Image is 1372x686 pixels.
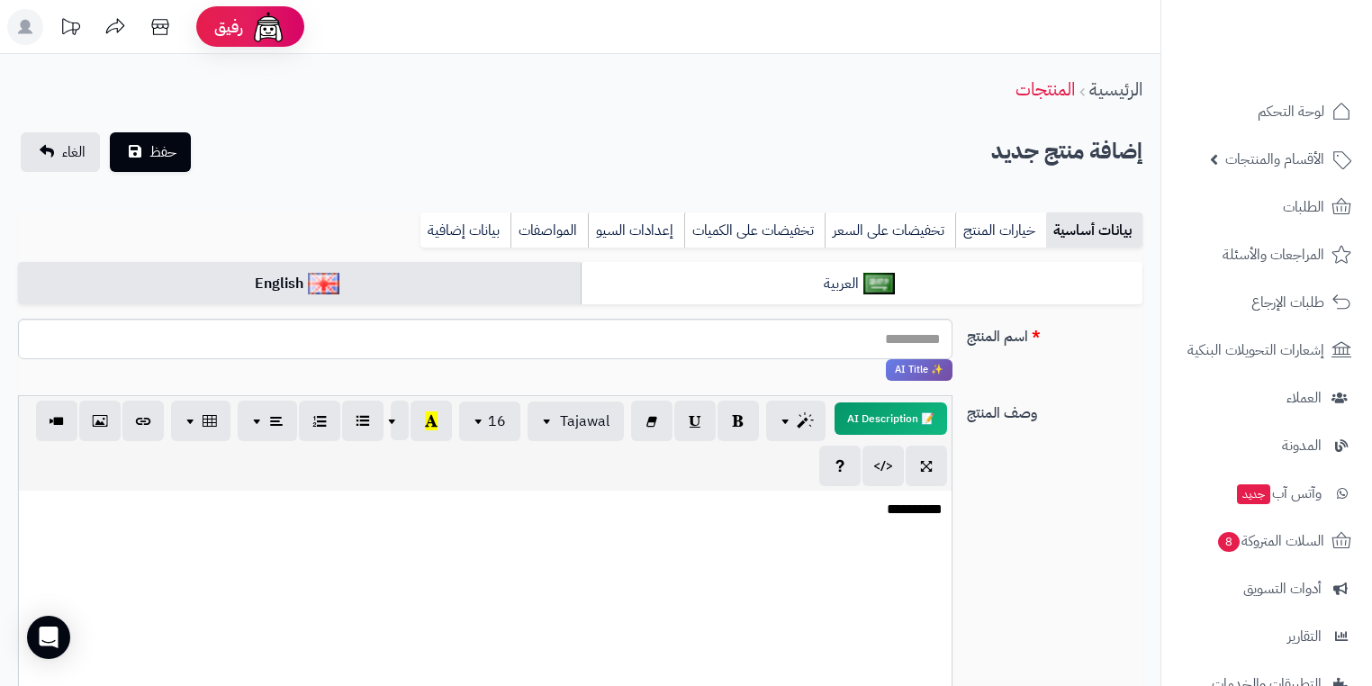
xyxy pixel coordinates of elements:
button: 16 [459,402,520,441]
a: المدونة [1172,424,1361,467]
a: بيانات أساسية [1046,212,1142,248]
span: المراجعات والأسئلة [1223,242,1324,267]
span: وآتس آب [1235,481,1322,506]
span: الأقسام والمنتجات [1225,147,1324,172]
span: الطلبات [1283,194,1324,220]
span: 16 [488,411,506,432]
a: تخفيضات على السعر [825,212,955,248]
span: 8 [1218,532,1240,552]
button: حفظ [110,132,191,172]
label: اسم المنتج [960,319,1150,348]
a: المنتجات [1015,76,1075,103]
a: وآتس آبجديد [1172,472,1361,515]
span: إشعارات التحويلات البنكية [1187,338,1324,363]
span: جديد [1237,484,1270,504]
a: تحديثات المنصة [48,9,93,50]
img: logo-2.png [1250,50,1355,88]
label: وصف المنتج [960,395,1150,424]
span: السلات المتروكة [1216,528,1324,554]
a: أدوات التسويق [1172,567,1361,610]
a: English [18,262,581,306]
a: الرئيسية [1089,76,1142,103]
a: تخفيضات على الكميات [684,212,825,248]
span: المدونة [1282,433,1322,458]
h2: إضافة منتج جديد [991,133,1142,170]
a: إشعارات التحويلات البنكية [1172,329,1361,372]
button: Tajawal [528,402,624,441]
span: العملاء [1286,385,1322,411]
a: إعدادات السيو [588,212,684,248]
a: لوحة التحكم [1172,90,1361,133]
a: المواصفات [510,212,588,248]
span: الغاء [62,141,86,163]
span: لوحة التحكم [1258,99,1324,124]
span: رفيق [214,16,243,38]
a: خيارات المنتج [955,212,1046,248]
a: الطلبات [1172,185,1361,229]
a: طلبات الإرجاع [1172,281,1361,324]
span: حفظ [149,141,176,163]
a: الغاء [21,132,100,172]
a: العملاء [1172,376,1361,420]
a: العربية [581,262,1143,306]
span: Tajawal [560,411,609,432]
a: المراجعات والأسئلة [1172,233,1361,276]
span: أدوات التسويق [1243,576,1322,601]
span: طلبات الإرجاع [1251,290,1324,315]
span: التقارير [1287,624,1322,649]
div: Open Intercom Messenger [27,616,70,659]
a: التقارير [1172,615,1361,658]
img: العربية [863,273,895,294]
a: السلات المتروكة8 [1172,519,1361,563]
a: بيانات إضافية [420,212,510,248]
img: English [308,273,339,294]
button: 📝 AI Description [835,402,947,435]
span: انقر لاستخدام رفيقك الذكي [886,359,952,381]
img: ai-face.png [250,9,286,45]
